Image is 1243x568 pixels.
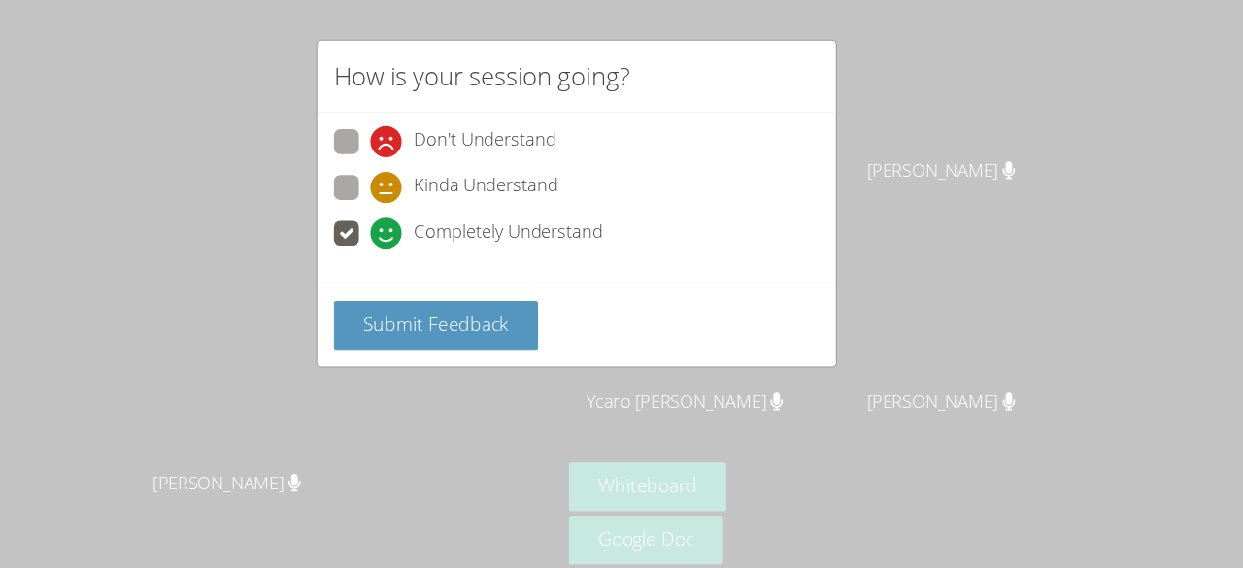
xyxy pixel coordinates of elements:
span: Submit Feedback [422,290,558,314]
h2: How is your session going? [395,53,671,88]
span: Completely Understand [470,203,646,232]
span: Kinda Understand [470,160,604,189]
button: Submit Feedback [395,281,586,326]
span: Don't Understand [470,117,602,147]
